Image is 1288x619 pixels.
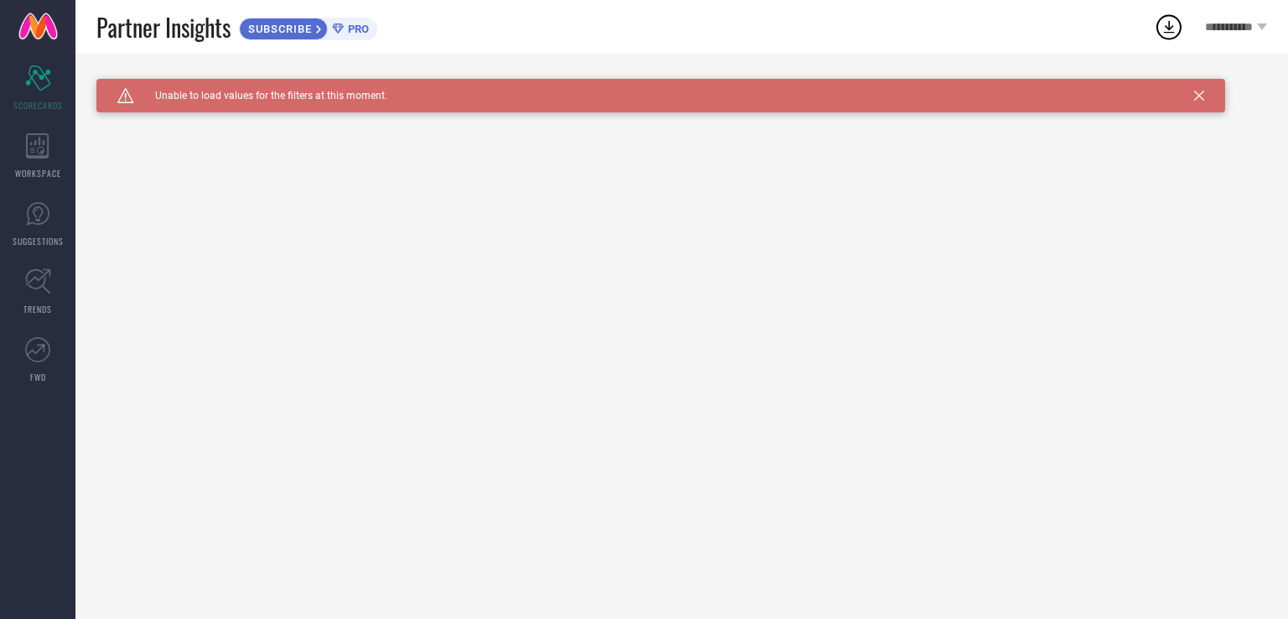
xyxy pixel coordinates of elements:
span: SCORECARDS [13,99,63,112]
div: Unable to load filters at this moment. Please try later. [96,79,1267,92]
span: PRO [344,23,369,35]
span: FWD [30,371,46,383]
span: TRENDS [23,303,52,315]
a: SUBSCRIBEPRO [239,13,377,40]
span: SUGGESTIONS [13,235,64,247]
span: Partner Insights [96,10,231,44]
span: WORKSPACE [15,167,61,179]
span: Unable to load values for the filters at this moment. [134,90,387,101]
div: Open download list [1154,12,1184,42]
span: SUBSCRIBE [240,23,316,35]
